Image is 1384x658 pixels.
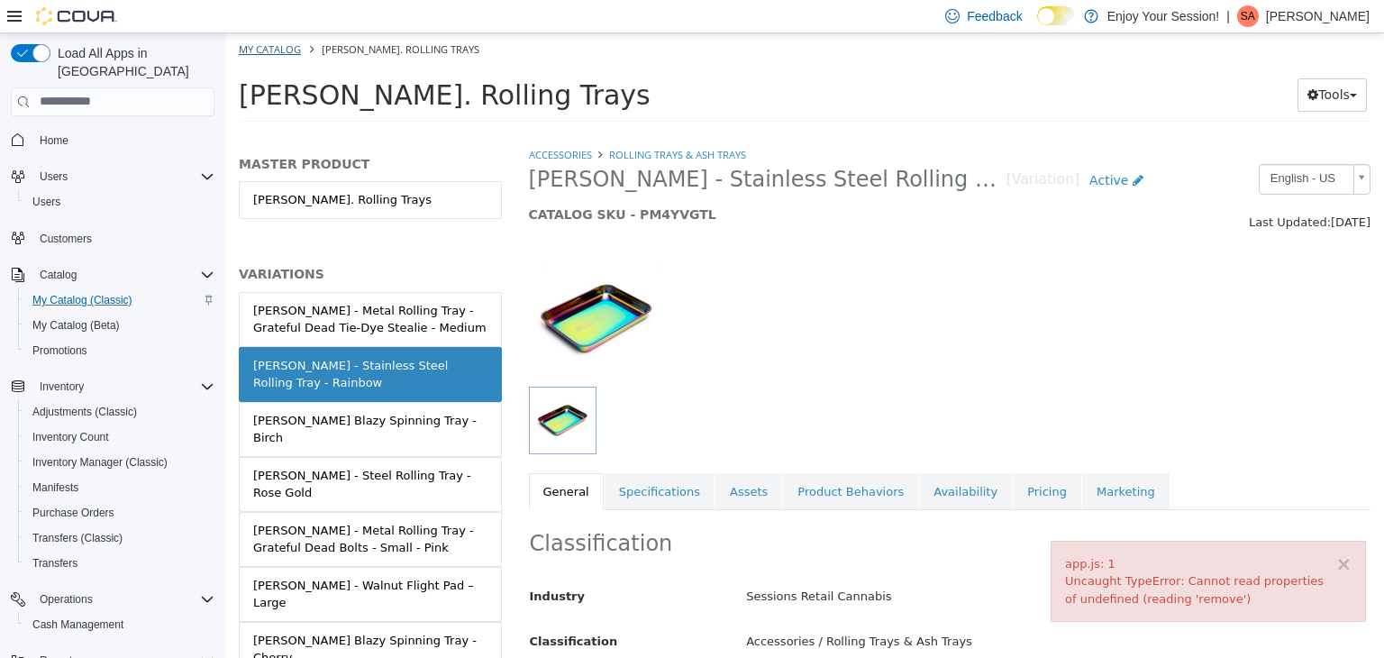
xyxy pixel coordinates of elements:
span: Home [40,133,68,148]
a: My Catalog [14,9,76,23]
span: Feedback [967,7,1022,25]
div: Sabir Ali [1237,5,1259,27]
span: My Catalog (Beta) [25,315,214,336]
a: Users [25,191,68,213]
span: Cash Management [25,614,214,635]
div: [PERSON_NAME] - Walnut Flight Pad – Large [28,544,262,579]
span: Users [25,191,214,213]
button: Inventory [32,376,91,398]
span: Transfers (Classic) [25,527,214,549]
button: My Catalog (Beta) [18,313,222,338]
span: Home [32,129,214,151]
button: Inventory Count [18,425,222,450]
span: Classification [305,601,393,615]
div: app.js: 1 Uncaught TypeError: Cannot read properties of undefined (reading 'remove') [840,522,1126,575]
span: Last Updated: [1024,182,1106,196]
a: Inventory Manager (Classic) [25,452,175,473]
a: General [304,440,378,478]
a: Inventory Count [25,426,116,448]
input: Dark Mode [1037,6,1075,25]
button: Customers [4,225,222,251]
button: Purchase Orders [18,500,222,525]
span: [PERSON_NAME] - Stainless Steel Rolling Tray - Rainbow [304,133,781,160]
span: Manifests [32,480,78,495]
div: [PERSON_NAME] - Metal Rolling Tray - Grateful Dead Bolts - Small - Pink [28,489,262,524]
span: Cash Management [32,617,123,632]
p: Enjoy Your Session! [1107,5,1220,27]
a: Purchase Orders [25,502,122,524]
div: Sessions Retail Cannabis [507,548,1158,580]
a: Rolling Trays & Ash Trays [384,114,521,128]
span: Transfers (Classic) [32,531,123,545]
span: Users [40,169,68,184]
a: Adjustments (Classic) [25,401,144,423]
span: Operations [32,589,214,610]
span: [PERSON_NAME]. Rolling Trays [96,9,254,23]
div: [PERSON_NAME] - Stainless Steel Rolling Tray - Rainbow [28,324,262,359]
a: Transfers [25,553,85,574]
a: Cash Management [25,614,131,635]
div: [PERSON_NAME] Blazy Spinning Tray - Birch [28,379,262,414]
button: Manifests [18,475,222,500]
span: Inventory [32,376,214,398]
a: Pricing [788,440,856,478]
a: [PERSON_NAME]. Rolling Trays [14,148,277,186]
span: Transfers [32,556,77,571]
a: Specifications [379,440,489,478]
span: Dark Mode [1037,25,1038,26]
span: Transfers [25,553,214,574]
button: × [1110,522,1126,541]
span: Catalog [32,264,214,286]
h2: Classification [305,497,1145,525]
span: Manifests [25,477,214,498]
div: Accessories / Rolling Trays & Ash Trays [507,593,1158,625]
span: Promotions [32,343,87,358]
a: Transfers (Classic) [25,527,130,549]
span: Users [32,166,214,187]
span: Inventory Count [25,426,214,448]
span: SA [1241,5,1255,27]
div: [PERSON_NAME] - Metal Rolling Tray - Grateful Dead Tie-Dye Stealie - Medium [28,269,262,304]
span: Load All Apps in [GEOGRAPHIC_DATA] [50,44,214,80]
a: Promotions [25,340,95,361]
span: Inventory Manager (Classic) [32,455,168,470]
span: Operations [40,592,93,607]
a: Home [32,130,76,151]
img: 150 [304,218,439,353]
span: Purchase Orders [25,502,214,524]
span: Users [32,195,60,209]
span: Industry [305,556,360,570]
span: Inventory Count [32,430,109,444]
span: English - US [1034,132,1121,160]
button: Transfers [18,551,222,576]
span: My Catalog (Beta) [32,318,120,333]
button: Users [32,166,75,187]
button: Inventory [4,374,222,399]
a: Product Behaviors [558,440,693,478]
button: Transfers (Classic) [18,525,222,551]
span: Inventory Manager (Classic) [25,452,214,473]
span: Customers [32,227,214,250]
p: [PERSON_NAME] [1266,5,1370,27]
h5: CATALOG SKU - PM4YVGTL [304,173,928,189]
h5: MASTER PRODUCT [14,123,277,139]
button: Catalog [4,262,222,288]
span: Purchase Orders [32,506,114,520]
button: Users [4,164,222,189]
button: Catalog [32,264,84,286]
a: Assets [490,440,557,478]
a: My Catalog (Classic) [25,289,140,311]
small: [Variation] [781,140,854,154]
span: Catalog [40,268,77,282]
h5: VARIATIONS [14,233,277,249]
img: Cova [36,7,117,25]
span: [PERSON_NAME]. Rolling Trays [14,46,425,78]
span: My Catalog (Classic) [25,289,214,311]
button: Cash Management [18,612,222,637]
span: Active [864,140,903,154]
button: Operations [4,587,222,612]
button: Adjustments (Classic) [18,399,222,425]
button: Users [18,189,222,215]
a: My Catalog (Beta) [25,315,127,336]
span: Promotions [25,340,214,361]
